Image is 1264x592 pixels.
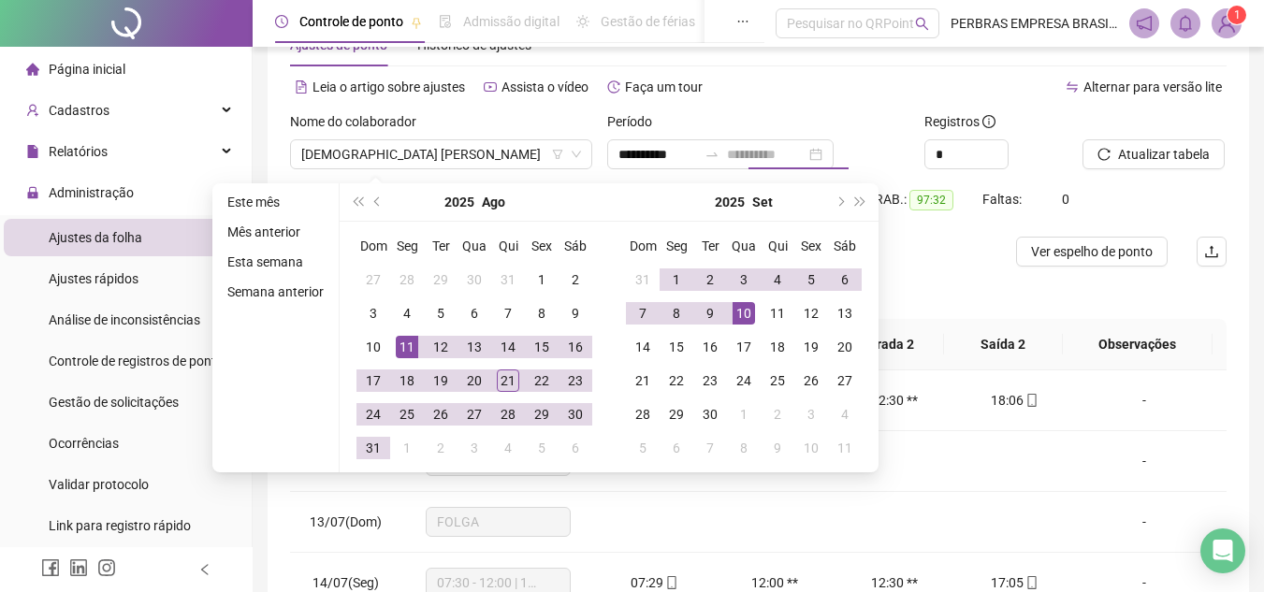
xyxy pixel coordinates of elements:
div: 22 [665,369,688,392]
button: month panel [482,183,505,221]
td: 2025-10-11 [828,431,862,465]
td: 2025-08-12 [424,330,458,364]
div: 3 [362,302,385,325]
div: 15 [530,336,553,358]
sup: Atualize o seu contato no menu Meus Dados [1228,6,1246,24]
div: 27 [362,268,385,291]
span: mobile [663,576,678,589]
div: 8 [530,302,553,325]
span: youtube [484,80,497,94]
td: 2025-09-01 [660,263,693,296]
td: 2025-09-08 [660,296,693,330]
td: 2025-09-30 [693,397,727,431]
div: 7 [632,302,654,325]
span: home [26,63,39,76]
td: 2025-08-03 [356,296,390,330]
div: 27 [463,403,486,426]
div: 4 [497,437,519,459]
span: search [915,17,929,31]
span: Ajustes da folha [49,230,142,245]
td: 2025-10-07 [693,431,727,465]
span: mobile [1024,576,1039,589]
td: 2025-08-13 [458,330,491,364]
td: 2025-10-04 [828,397,862,431]
div: 6 [564,437,587,459]
div: 29 [665,403,688,426]
button: month panel [752,183,773,221]
td: 2025-07-27 [356,263,390,296]
div: 9 [766,437,789,459]
td: 2025-09-18 [761,330,794,364]
span: Controle de ponto [299,14,403,29]
label: Período [607,111,664,132]
td: 2025-08-15 [525,330,559,364]
div: 2 [429,437,452,459]
span: 13/07(Dom) [310,514,382,529]
span: - [1142,393,1146,408]
td: 2025-08-05 [424,296,458,330]
td: 2025-10-03 [794,397,828,431]
span: instagram [97,558,116,577]
td: 2025-08-31 [356,431,390,465]
td: 2025-08-22 [525,364,559,397]
div: 18 [396,369,418,392]
div: 2 [564,268,587,291]
th: Qua [727,229,761,263]
th: Observações [1063,319,1213,370]
td: 2025-09-25 [761,364,794,397]
div: 5 [429,302,452,325]
div: 12 [429,336,452,358]
div: 10 [800,437,822,459]
span: Leia o artigo sobre ajustes [312,79,465,94]
td: 2025-07-31 [491,263,525,296]
td: 2025-09-07 [626,296,660,330]
td: 2025-09-16 [693,330,727,364]
td: 2025-08-19 [424,364,458,397]
td: 2025-10-08 [727,431,761,465]
div: 31 [362,437,385,459]
span: down [571,149,582,160]
div: 10 [362,336,385,358]
td: 2025-10-09 [761,431,794,465]
button: super-next-year [850,183,871,221]
td: 2025-08-18 [390,364,424,397]
td: 2025-10-01 [727,397,761,431]
div: 15 [665,336,688,358]
div: 6 [834,268,856,291]
div: 21 [632,369,654,392]
span: Atualizar tabela [1118,144,1210,165]
div: 19 [429,369,452,392]
li: Semana anterior [220,281,331,303]
div: 17 [733,336,755,358]
td: 2025-08-25 [390,397,424,431]
span: Gestão de férias [601,14,695,29]
td: 2025-09-06 [828,263,862,296]
div: 13 [463,336,486,358]
button: super-prev-year [347,183,368,221]
span: 0 [1062,192,1069,207]
th: Dom [626,229,660,263]
span: Link para registro rápido [49,518,191,533]
div: 16 [699,336,721,358]
td: 2025-08-07 [491,296,525,330]
td: 2025-09-12 [794,296,828,330]
td: 2025-08-27 [458,397,491,431]
div: 4 [766,268,789,291]
span: info-circle [982,115,995,128]
td: 2025-08-04 [390,296,424,330]
div: 30 [463,268,486,291]
td: 2025-09-20 [828,330,862,364]
td: 2025-09-05 [794,263,828,296]
span: file [26,145,39,158]
span: Observações [1078,334,1198,354]
div: H. TRAB.: [851,189,982,210]
span: Admissão digital [463,14,559,29]
span: left [198,563,211,576]
div: 13 [834,302,856,325]
td: 2025-09-19 [794,330,828,364]
div: 6 [665,437,688,459]
th: Qui [761,229,794,263]
td: 2025-09-03 [458,431,491,465]
div: 20 [463,369,486,392]
span: Cadastros [49,103,109,118]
